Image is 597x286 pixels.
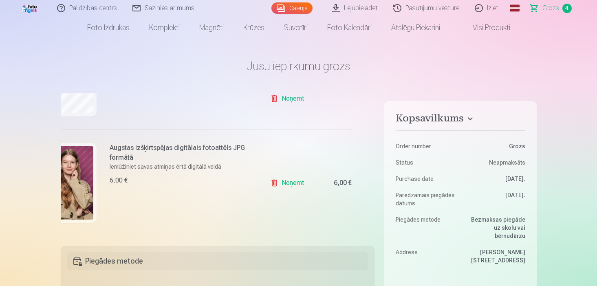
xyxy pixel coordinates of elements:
[317,16,381,39] a: Foto kalendāri
[67,252,368,270] h5: Piegādes metode
[110,143,253,163] h6: Augstas izšķirtspējas digitālais fotoattēls JPG formātā
[396,216,456,240] dt: Piegādes metode
[489,158,525,167] span: Neapmaksāts
[77,16,139,39] a: Foto izdrukas
[274,16,317,39] a: Suvenīri
[465,142,525,150] dd: Grozs
[465,248,525,264] dd: [PERSON_NAME][STREET_ADDRESS]
[234,16,274,39] a: Krūzes
[189,16,234,39] a: Magnēti
[381,16,450,39] a: Atslēgu piekariņi
[542,3,559,13] span: Grozs
[396,158,456,167] dt: Status
[270,90,307,107] a: Noņemt
[450,16,520,39] a: Visi produkti
[270,175,307,191] a: Noņemt
[61,59,537,73] h1: Jūsu iepirkumu grozs
[465,175,525,183] dd: [DATE].
[21,3,38,13] img: /fa1
[110,176,128,185] div: 6,00 €
[110,163,253,171] p: Iemūžiniet savas atmiņas ērtā digitālā veidā
[396,142,456,150] dt: Order number
[562,4,572,13] span: 4
[396,112,525,127] button: Kopsavilkums
[139,16,189,39] a: Komplekti
[465,191,525,207] dd: [DATE].
[396,248,456,264] dt: Address
[271,2,313,14] a: Galerija
[396,191,456,207] dt: Paredzamais piegādes datums
[396,175,456,183] dt: Purchase date
[465,216,525,240] dd: Bezmaksas piegāde uz skolu vai bērnudārzu
[334,180,352,185] div: 6,00 €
